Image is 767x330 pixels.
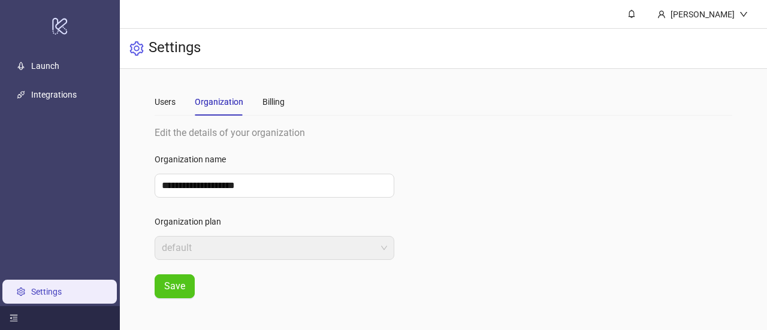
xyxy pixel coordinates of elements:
span: bell [627,10,636,18]
a: Launch [31,61,59,71]
label: Organization name [155,150,234,169]
span: default [162,237,387,259]
h3: Settings [149,38,201,59]
span: menu-fold [10,314,18,322]
a: Integrations [31,90,77,99]
label: Organization plan [155,212,229,231]
span: setting [129,41,144,56]
div: [PERSON_NAME] [666,8,739,21]
div: Organization [195,95,243,108]
a: Settings [31,287,62,296]
div: Edit the details of your organization [155,125,733,140]
span: down [739,10,748,19]
div: Billing [262,95,285,108]
button: Save [155,274,195,298]
div: Users [155,95,176,108]
input: Organization name [155,174,394,198]
span: user [657,10,666,19]
span: Save [164,281,185,292]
